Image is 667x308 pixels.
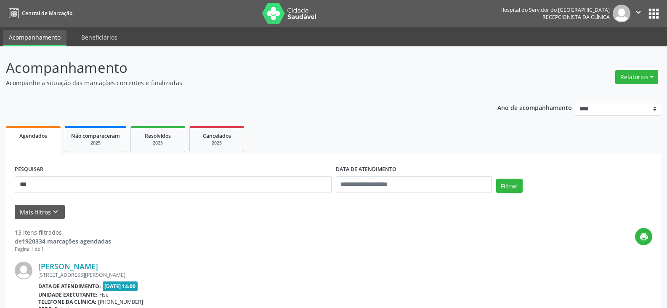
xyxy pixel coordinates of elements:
div: 2025 [137,140,179,146]
div: [STREET_ADDRESS][PERSON_NAME] [38,271,526,279]
button: print [635,228,652,245]
button: apps [646,6,661,21]
span: Cancelados [203,132,231,139]
div: Hospital do Servidor do [GEOGRAPHIC_DATA] [500,6,610,13]
b: Unidade executante: [38,291,98,298]
button: Mais filtroskeyboard_arrow_down [15,205,65,220]
label: PESQUISAR [15,163,43,176]
label: DATA DE ATENDIMENTO [336,163,396,176]
i: keyboard_arrow_down [51,207,60,217]
span: Agendados [19,132,47,139]
div: 13 itens filtrados [15,228,111,237]
a: Beneficiários [75,30,123,45]
b: Data de atendimento: [38,283,101,290]
button: Filtrar [496,179,523,193]
span: [PHONE_NUMBER] [98,298,143,305]
span: [DATE] 14:00 [103,281,138,291]
a: [PERSON_NAME] [38,262,98,271]
span: Recepcionista da clínica [542,13,610,21]
span: Não compareceram [71,132,120,139]
a: Central de Marcação [6,6,72,20]
span: Resolvidos [145,132,171,139]
i:  [634,8,643,17]
a: Acompanhamento [3,30,66,46]
img: img [15,262,32,279]
div: 2025 [71,140,120,146]
p: Acompanhamento [6,57,465,78]
span: Hse [99,291,109,298]
div: Página 1 de 1 [15,246,111,253]
i: print [639,232,648,241]
div: 2025 [196,140,238,146]
p: Ano de acompanhamento [497,102,572,112]
img: img [613,5,630,22]
b: Telefone da clínica: [38,298,96,305]
span: Central de Marcação [22,10,72,17]
button: Relatórios [615,70,658,84]
strong: 1920334 marcações agendadas [22,237,111,245]
button:  [630,5,646,22]
div: de [15,237,111,246]
p: Acompanhe a situação das marcações correntes e finalizadas [6,78,465,87]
